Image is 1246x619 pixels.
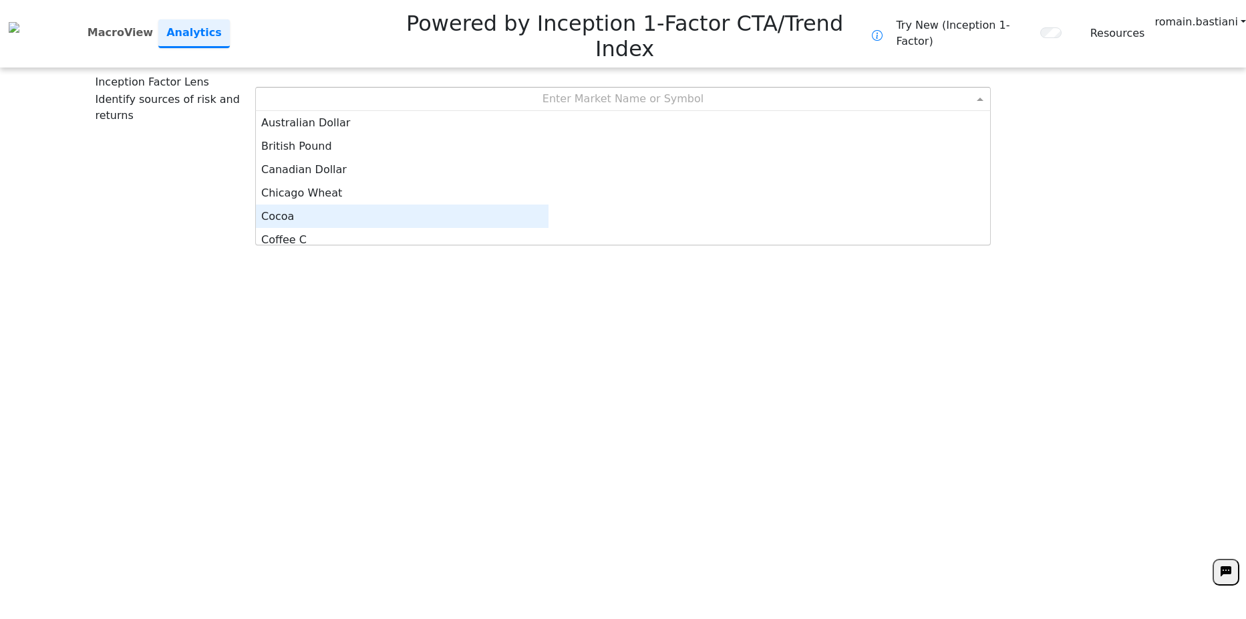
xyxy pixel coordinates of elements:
a: Resources [1090,25,1145,41]
span: Try New (Inception 1-Factor) [896,17,1033,49]
div: Cocoa [256,205,549,228]
a: romain.bastiani [1154,14,1246,30]
a: MacroView [82,19,158,46]
div: Australian Dollar [256,111,549,134]
span: Identify sources of risk and returns [96,92,245,124]
div: Canadian Dollar [256,158,549,181]
div: British Pound [256,134,549,158]
div: Enter Market Name or Symbol [256,88,989,110]
img: logo%20black.png [9,22,19,33]
a: Analytics [158,19,230,48]
h2: Powered by Inception 1-Factor CTA/Trend Index [377,5,873,62]
div: grid [256,111,549,245]
span: Inception Factor Lens [96,74,209,90]
div: Chicago Wheat [256,181,549,205]
div: Coffee C [256,228,549,251]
